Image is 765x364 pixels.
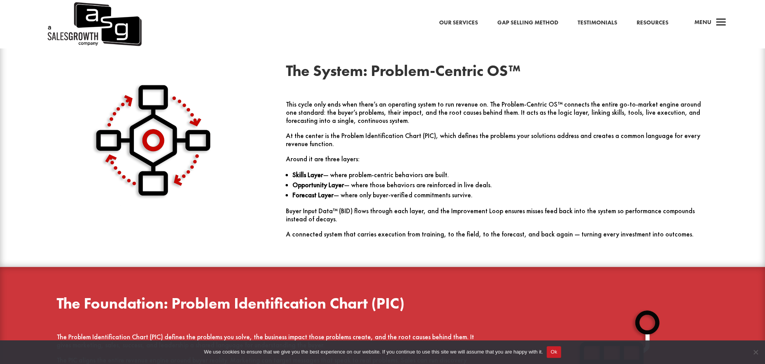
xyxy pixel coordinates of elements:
[439,18,478,28] a: Our Services
[286,207,709,230] p: Buyer Input Data™ (BID) flows through each layer, and the Improvement Loop ensures misses feed ba...
[286,63,709,83] h2: The System: Problem-Centric OS™
[713,15,729,31] span: a
[292,191,334,199] strong: Forecast Layer
[292,170,708,180] li: — where problem-centric behaviors are built.
[57,333,479,356] p: The Problem Identification Chart (PIC) defines the problems you solve, the business impact those ...
[292,171,323,179] strong: Skills Layer
[57,296,479,315] h2: The Foundation: Problem Identification Chart (PIC)
[286,230,709,238] p: A connected system that carries execution from training, to the field, to the forecast, and back ...
[286,132,709,155] p: At the center is the Problem Identification Chart (PIC), which defines the problems your solution...
[292,190,708,200] li: — where only buyer-verified commitments survive.
[286,155,709,170] p: Around it are three layers:
[292,180,708,190] li: — where those behaviors are reinforced in live deals.
[578,18,617,28] a: Testimonials
[292,181,344,189] strong: Opportunity Layer
[76,63,231,218] img: OS Icons Red Shadow
[694,18,711,26] span: Menu
[637,18,668,28] a: Resources
[286,100,709,132] p: This cycle only ends when there’s an operating system to run revenue on. The Problem-Centric OS™ ...
[751,348,759,356] span: No
[547,346,561,358] button: Ok
[497,18,558,28] a: Gap Selling Method
[204,348,543,356] span: We use cookies to ensure that we give you the best experience on our website. If you continue to ...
